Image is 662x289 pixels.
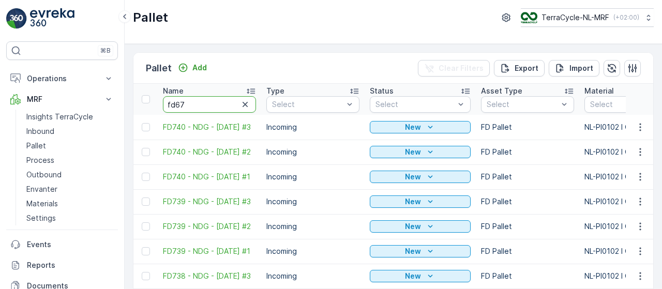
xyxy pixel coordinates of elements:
div: Toggle Row Selected [142,197,150,206]
p: Reports [27,260,114,270]
p: Material [584,86,614,96]
p: Pallet [146,61,172,75]
span: FD740 - NDG - [DATE] #2 [163,147,256,157]
input: Search [163,96,256,113]
img: logo [6,8,27,29]
p: MRF [27,94,97,104]
td: Incoming [261,264,365,288]
p: Status [370,86,394,96]
div: Toggle Row Selected [142,247,150,255]
button: New [370,270,471,282]
a: Outbound [22,168,118,182]
p: Clear Filters [439,63,484,73]
a: Pallet [22,139,118,153]
span: FD739 - NDG - [DATE] #3 [163,196,256,207]
a: FD739 - NDG - 19.09.2025 #2 [163,221,256,232]
button: Clear Filters [418,60,490,77]
a: Materials [22,196,118,211]
img: logo_light-DOdMpM7g.png [30,8,74,29]
td: FD Pallet [476,264,579,288]
p: New [405,221,421,232]
td: FD Pallet [476,239,579,264]
button: TerraCycle-NL-MRF(+02:00) [521,8,654,27]
a: Events [6,234,118,255]
p: Materials [26,199,58,209]
div: Toggle Row Selected [142,272,150,280]
a: FD739 - NDG - 19.09.2025 #3 [163,196,256,207]
button: Add [174,62,211,74]
a: Settings [22,211,118,225]
button: New [370,245,471,257]
p: Select [487,99,558,110]
a: FD740 - NDG - 25.09.2025 #1 [163,172,256,182]
p: New [405,271,421,281]
a: Inbound [22,124,118,139]
a: FD739 - NDG - 19.09.2025 #1 [163,246,256,256]
td: Incoming [261,164,365,189]
td: Incoming [261,239,365,264]
p: ⌘B [100,47,111,55]
p: Events [27,239,114,250]
a: Process [22,153,118,168]
p: Select [272,99,343,110]
p: TerraCycle-NL-MRF [541,12,609,23]
p: ( +02:00 ) [613,13,639,22]
button: New [370,220,471,233]
button: Export [494,60,545,77]
p: New [405,172,421,182]
button: New [370,171,471,183]
p: Envanter [26,184,57,194]
div: Toggle Row Selected [142,123,150,131]
p: Operations [27,73,97,84]
button: New [370,195,471,208]
a: FD740 - NDG - 25.09.2025 #3 [163,122,256,132]
p: Outbound [26,170,62,180]
a: Insights TerraCycle [22,110,118,124]
a: FD738 - NDG - 11.09.2025 #3 [163,271,256,281]
img: TC_v739CUj.png [521,12,537,23]
td: FD Pallet [476,140,579,164]
td: FD Pallet [476,189,579,214]
div: Toggle Row Selected [142,148,150,156]
td: FD Pallet [476,164,579,189]
button: New [370,121,471,133]
p: Inbound [26,126,54,136]
p: New [405,246,421,256]
a: FD740 - NDG - 25.09.2025 #2 [163,147,256,157]
p: New [405,147,421,157]
td: FD Pallet [476,115,579,140]
button: Import [549,60,599,77]
td: Incoming [261,214,365,239]
p: New [405,196,421,207]
p: Type [266,86,284,96]
span: FD740 - NDG - [DATE] #3 [163,122,256,132]
p: Import [569,63,593,73]
a: Reports [6,255,118,276]
p: Insights TerraCycle [26,112,93,122]
button: MRF [6,89,118,110]
span: FD739 - NDG - [DATE] #1 [163,246,256,256]
span: FD739 - NDG - [DATE] #2 [163,221,256,232]
td: Incoming [261,115,365,140]
span: FD740 - NDG - [DATE] #1 [163,172,256,182]
p: Add [192,63,207,73]
div: Toggle Row Selected [142,173,150,181]
p: Select [375,99,455,110]
span: FD738 - NDG - [DATE] #3 [163,271,256,281]
p: Name [163,86,184,96]
div: Toggle Row Selected [142,222,150,231]
td: Incoming [261,189,365,214]
p: Process [26,155,54,165]
td: FD Pallet [476,214,579,239]
p: Pallet [26,141,46,151]
button: New [370,146,471,158]
a: Envanter [22,182,118,196]
p: New [405,122,421,132]
p: Settings [26,213,56,223]
p: Asset Type [481,86,522,96]
button: Operations [6,68,118,89]
p: Export [515,63,538,73]
td: Incoming [261,140,365,164]
p: Pallet [133,9,168,26]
